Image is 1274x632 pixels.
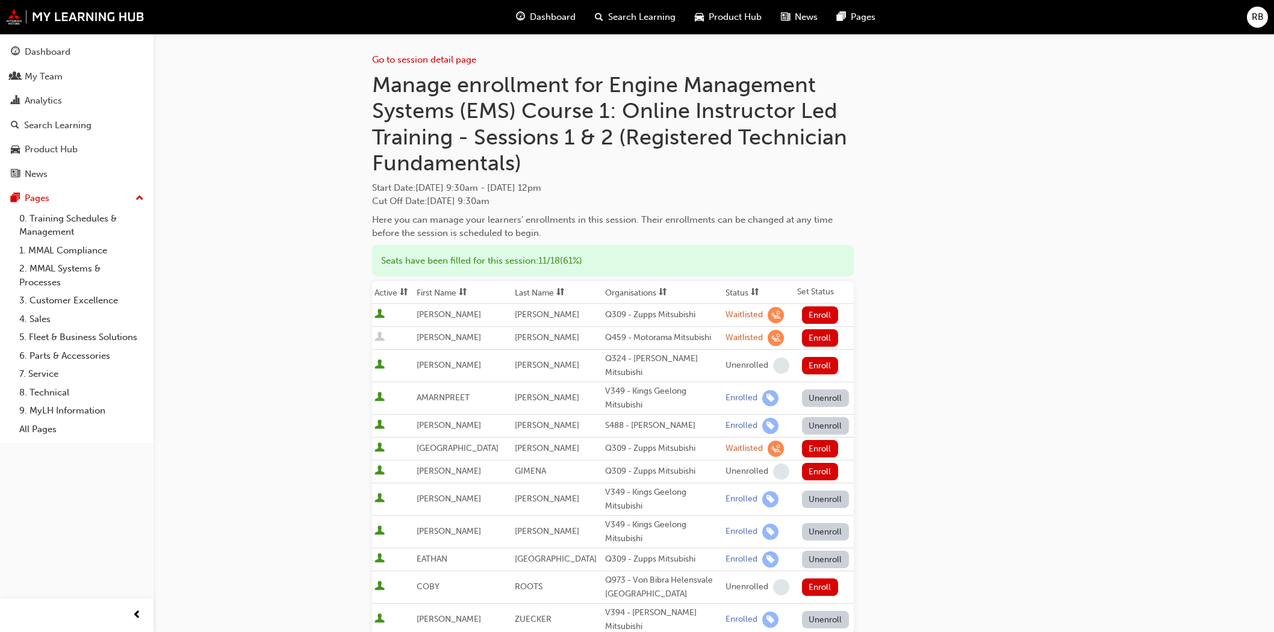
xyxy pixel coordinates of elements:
[802,440,838,457] button: Enroll
[11,144,20,155] span: car-icon
[695,10,704,25] span: car-icon
[605,518,721,545] div: V349 - Kings Geelong Mitsubishi
[768,441,784,457] span: learningRecordVerb_WAITLIST-icon
[1247,7,1268,28] button: RB
[802,306,838,324] button: Enroll
[14,310,149,329] a: 4. Sales
[372,281,415,304] th: Toggle SortBy
[771,5,827,29] a: news-iconNews
[837,10,846,25] span: pages-icon
[25,143,78,156] div: Product Hub
[417,466,481,476] span: [PERSON_NAME]
[726,392,757,404] div: Enrolled
[768,330,784,346] span: learningRecordVerb_WAITLIST-icon
[374,553,385,565] span: User is active
[14,259,149,291] a: 2. MMAL Systems & Processes
[726,614,757,625] div: Enrolled
[768,307,784,323] span: learningRecordVerb_WAITLIST-icon
[14,347,149,365] a: 6. Parts & Accessories
[512,281,603,304] th: Toggle SortBy
[515,526,579,536] span: [PERSON_NAME]
[14,365,149,383] a: 7. Service
[605,574,721,601] div: Q973 - Von Bibra Helensvale [GEOGRAPHIC_DATA]
[5,187,149,209] button: Pages
[5,163,149,185] a: News
[417,392,470,403] span: AMARNPREET
[25,167,48,181] div: News
[5,41,149,63] a: Dashboard
[414,281,512,304] th: Toggle SortBy
[795,10,818,24] span: News
[1252,10,1264,24] span: RB
[802,417,849,435] button: Unenroll
[723,281,795,304] th: Toggle SortBy
[417,581,440,592] span: COBY
[11,96,20,107] span: chart-icon
[417,614,481,624] span: [PERSON_NAME]
[802,551,849,568] button: Unenroll
[515,392,579,403] span: [PERSON_NAME]
[372,213,854,240] div: Here you can manage your learners' enrollments in this session. Their enrollments can be changed ...
[372,72,854,176] h1: Manage enrollment for Engine Management Systems (EMS) Course 1: Online Instructor Led Training - ...
[605,385,721,412] div: V349 - Kings Geelong Mitsubishi
[11,120,19,131] span: search-icon
[762,524,778,540] span: learningRecordVerb_ENROLL-icon
[374,332,385,344] span: User is inactive
[709,10,762,24] span: Product Hub
[802,329,838,347] button: Enroll
[516,10,525,25] span: guage-icon
[5,90,149,112] a: Analytics
[762,551,778,568] span: learningRecordVerb_ENROLL-icon
[585,5,685,29] a: search-iconSearch Learning
[374,359,385,371] span: User is active
[556,288,565,298] span: sorting-icon
[608,10,676,24] span: Search Learning
[24,119,92,132] div: Search Learning
[11,72,20,82] span: people-icon
[605,352,721,379] div: Q324 - [PERSON_NAME] Mitsubishi
[25,94,62,108] div: Analytics
[417,309,481,320] span: [PERSON_NAME]
[5,138,149,161] a: Product Hub
[6,9,144,25] a: mmal
[726,443,763,454] div: Waitlisted
[374,392,385,404] span: User is active
[11,47,20,58] span: guage-icon
[515,332,579,342] span: [PERSON_NAME]
[415,182,541,193] span: [DATE] 9:30am - [DATE] 12pm
[802,578,838,596] button: Enroll
[726,554,757,565] div: Enrolled
[515,309,579,320] span: [PERSON_NAME]
[726,581,768,593] div: Unenrolled
[515,581,542,592] span: ROOTS
[459,288,467,298] span: sorting-icon
[726,360,768,371] div: Unenrolled
[515,420,579,430] span: [PERSON_NAME]
[14,291,149,310] a: 3. Customer Excellence
[762,390,778,406] span: learningRecordVerb_ENROLL-icon
[802,389,849,407] button: Unenroll
[374,581,385,593] span: User is active
[726,420,757,432] div: Enrolled
[605,442,721,456] div: Q309 - Zupps Mitsubishi
[685,5,771,29] a: car-iconProduct Hub
[14,241,149,260] a: 1. MMAL Compliance
[374,525,385,538] span: User is active
[605,465,721,479] div: Q309 - Zupps Mitsubishi
[781,10,790,25] span: news-icon
[417,554,447,564] span: EATHAN
[762,612,778,628] span: learningRecordVerb_ENROLL-icon
[515,360,579,370] span: [PERSON_NAME]
[726,332,763,344] div: Waitlisted
[605,553,721,566] div: Q309 - Zupps Mitsubishi
[25,70,63,84] div: My Team
[515,494,579,504] span: [PERSON_NAME]
[515,554,597,564] span: [GEOGRAPHIC_DATA]
[374,465,385,477] span: User is active
[773,358,789,374] span: learningRecordVerb_NONE-icon
[14,401,149,420] a: 9. MyLH Information
[5,66,149,88] a: My Team
[603,281,723,304] th: Toggle SortBy
[605,419,721,433] div: S488 - [PERSON_NAME]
